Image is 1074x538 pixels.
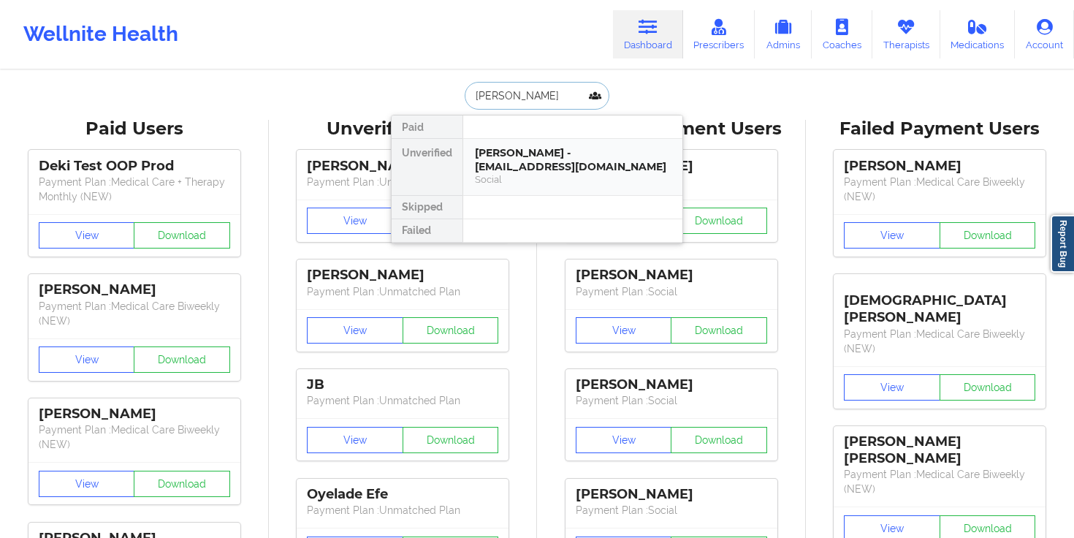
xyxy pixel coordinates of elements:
div: Oyelade Efe [307,486,498,503]
p: Payment Plan : Medical Care + Therapy Monthly (NEW) [39,175,230,204]
a: Account [1015,10,1074,58]
button: View [39,346,135,373]
button: View [39,222,135,249]
div: [PERSON_NAME] [PERSON_NAME] [844,433,1035,467]
button: Download [671,317,767,344]
p: Payment Plan : Medical Care Biweekly (NEW) [844,175,1035,204]
button: Download [671,208,767,234]
div: [PERSON_NAME] [576,267,767,284]
a: Medications [940,10,1016,58]
div: Skipped [392,196,462,219]
p: Payment Plan : Medical Care Biweekly (NEW) [844,467,1035,496]
div: JB [307,376,498,393]
a: Therapists [872,10,940,58]
a: Dashboard [613,10,683,58]
a: Report Bug [1051,215,1074,273]
button: Download [403,427,499,453]
button: Download [134,471,230,497]
button: Download [671,427,767,453]
div: [PERSON_NAME] [576,376,767,393]
button: Download [940,222,1036,249]
button: View [307,208,403,234]
button: View [576,317,672,344]
div: Unverified [392,139,462,196]
button: View [307,427,403,453]
div: [PERSON_NAME] [39,406,230,423]
div: Deki Test OOP Prod [39,158,230,175]
p: Payment Plan : Unmatched Plan [307,393,498,408]
p: Payment Plan : Medical Care Biweekly (NEW) [844,327,1035,356]
p: Payment Plan : Unmatched Plan [307,175,498,189]
div: Failed Payment Users [816,118,1065,140]
button: Download [134,222,230,249]
div: Failed [392,219,462,243]
button: Download [940,374,1036,401]
div: Social [475,173,671,186]
button: View [576,427,672,453]
a: Admins [755,10,812,58]
div: [PERSON_NAME] [307,267,498,284]
div: [DEMOGRAPHIC_DATA][PERSON_NAME] [844,281,1035,326]
button: View [844,374,940,401]
button: Download [403,317,499,344]
a: Prescribers [683,10,755,58]
button: View [844,222,940,249]
p: Payment Plan : Social [576,284,767,299]
div: Paid [392,115,462,139]
div: Unverified Users [279,118,528,140]
button: View [39,471,135,497]
p: Payment Plan : Unmatched Plan [307,503,498,518]
button: View [307,317,403,344]
p: Payment Plan : Medical Care Biweekly (NEW) [39,299,230,328]
a: Coaches [812,10,872,58]
div: [PERSON_NAME] [307,158,498,175]
div: [PERSON_NAME] [576,486,767,503]
p: Payment Plan : Social [576,393,767,408]
div: [PERSON_NAME] - [EMAIL_ADDRESS][DOMAIN_NAME] [475,146,671,173]
p: Payment Plan : Social [576,503,767,518]
p: Payment Plan : Medical Care Biweekly (NEW) [39,423,230,452]
div: [PERSON_NAME] [844,158,1035,175]
button: Download [134,346,230,373]
div: Paid Users [10,118,259,140]
div: [PERSON_NAME] [39,281,230,298]
p: Payment Plan : Unmatched Plan [307,284,498,299]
